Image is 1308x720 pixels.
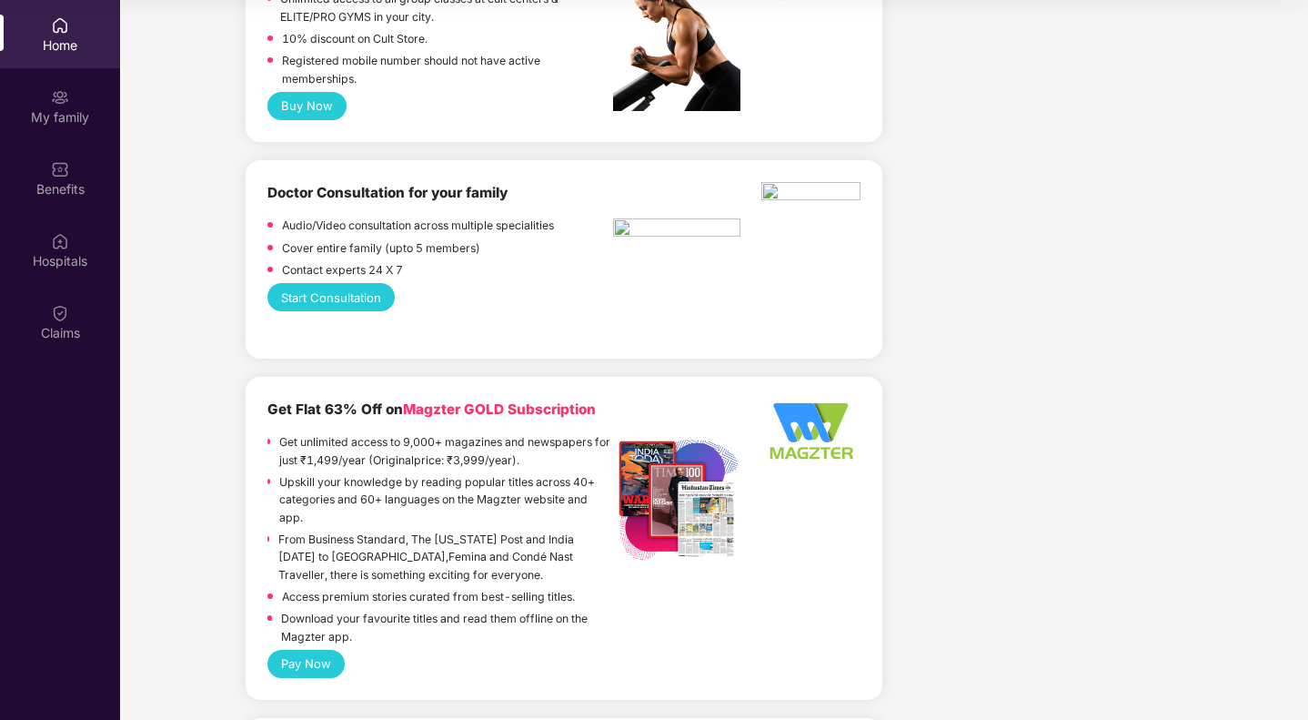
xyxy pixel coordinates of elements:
img: svg+xml;base64,PHN2ZyBpZD0iQmVuZWZpdHMiIHhtbG5zPSJodHRwOi8vd3d3LnczLm9yZy8yMDAwL3N2ZyIgd2lkdGg9Ij... [51,160,69,178]
img: svg+xml;base64,PHN2ZyBpZD0iQ2xhaW0iIHhtbG5zPSJodHRwOi8vd3d3LnczLm9yZy8yMDAwL3N2ZyIgd2lkdGg9IjIwIi... [51,304,69,322]
button: Buy Now [267,92,347,120]
button: Pay Now [267,650,345,678]
p: 10% discount on Cult Store. [282,30,428,47]
p: Upskill your knowledge by reading popular titles across 40+ categories and 60+ languages on the M... [279,473,613,526]
p: Audio/Video consultation across multiple specialities [282,217,554,234]
img: svg+xml;base64,PHN2ZyBpZD0iSG9zcGl0YWxzIiB4bWxucz0iaHR0cDovL3d3dy53My5vcmcvMjAwMC9zdmciIHdpZHRoPS... [51,232,69,250]
span: Magzter GOLD Subscription [403,401,596,418]
p: Access premium stories curated from best-selling titles. [282,588,575,605]
button: Start Consultation [267,283,395,311]
p: From Business Standard, The [US_STATE] Post and India [DATE] to [GEOGRAPHIC_DATA],Femina and Cond... [278,531,613,583]
img: svg+xml;base64,PHN2ZyBpZD0iSG9tZSIgeG1sbnM9Imh0dHA6Ly93d3cudzMub3JnLzIwMDAvc3ZnIiB3aWR0aD0iMjAiIG... [51,16,69,35]
p: Cover entire family (upto 5 members) [282,239,480,257]
img: Listing%20Image%20-%20Option%201%20-%20Edited.png [613,435,740,563]
img: physica%20-%20Edited.png [761,182,860,206]
p: Download your favourite titles and read them offline on the Magzter app. [281,610,613,645]
p: Registered mobile number should not have active memberships. [282,52,613,87]
b: Doctor Consultation for your family [267,184,508,201]
p: Contact experts 24 X 7 [282,261,403,279]
img: Logo%20-%20Option%202_340x220%20-%20Edited.png [761,399,860,462]
p: Get unlimited access to 9,000+ magazines and newspapers for just ₹1,499/year (Originalprice: ₹3,9... [279,433,613,469]
img: svg+xml;base64,PHN2ZyB3aWR0aD0iMjAiIGhlaWdodD0iMjAiIHZpZXdCb3g9IjAgMCAyMCAyMCIgZmlsbD0ibm9uZSIgeG... [51,88,69,106]
b: Get Flat 63% Off on [267,401,596,418]
img: pngtree-physiotherapy-physiotherapist-rehab-disability-stretching-png-image_6063262.png [613,218,740,242]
